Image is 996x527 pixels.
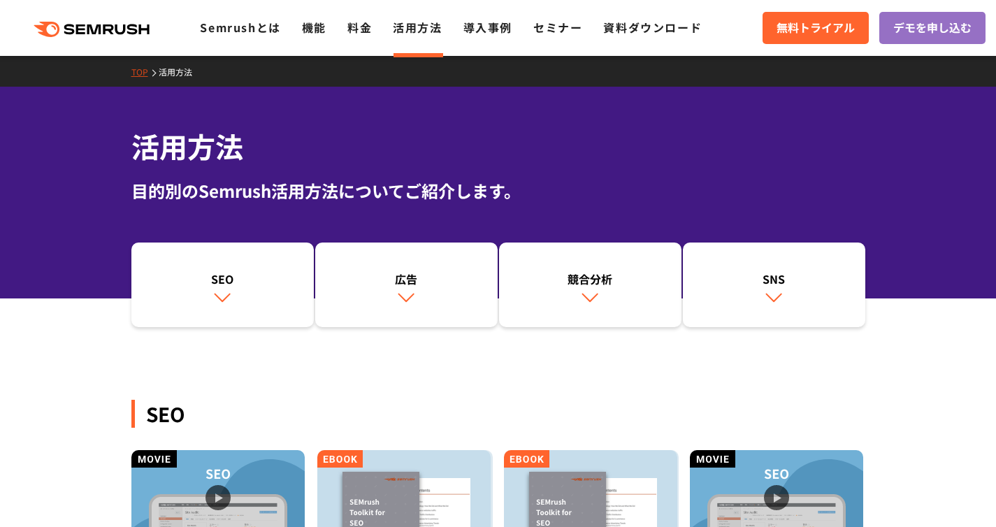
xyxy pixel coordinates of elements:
[499,243,681,328] a: 競合分析
[777,19,855,37] span: 無料トライアル
[159,66,203,78] a: 活用方法
[347,19,372,36] a: 料金
[131,178,865,203] div: 目的別のSemrush活用方法についてご紹介します。
[315,243,498,328] a: 広告
[690,270,858,287] div: SNS
[893,19,972,37] span: デモを申し込む
[131,126,865,167] h1: 活用方法
[763,12,869,44] a: 無料トライアル
[463,19,512,36] a: 導入事例
[879,12,986,44] a: デモを申し込む
[322,270,491,287] div: 広告
[302,19,326,36] a: 機能
[131,400,865,428] div: SEO
[138,270,307,287] div: SEO
[533,19,582,36] a: セミナー
[393,19,442,36] a: 活用方法
[131,66,159,78] a: TOP
[683,243,865,328] a: SNS
[506,270,674,287] div: 競合分析
[603,19,702,36] a: 資料ダウンロード
[131,243,314,328] a: SEO
[200,19,280,36] a: Semrushとは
